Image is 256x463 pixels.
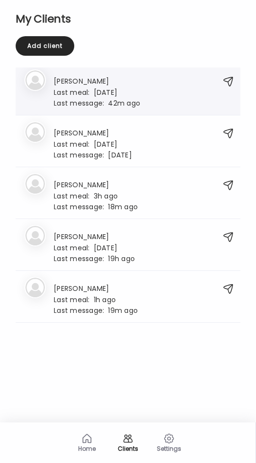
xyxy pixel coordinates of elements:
[54,191,94,201] span: Last meal:
[54,243,135,252] div: [DATE]
[69,445,105,452] div: Home
[54,243,94,253] span: Last meal:
[54,254,108,264] span: Last message:
[54,306,108,316] span: Last message:
[54,295,138,304] div: 1h ago
[16,12,240,31] h2: My Clients
[54,295,94,305] span: Last meal:
[54,191,138,200] div: 3h ago
[54,283,138,293] h3: [PERSON_NAME]
[54,98,108,109] span: Last message:
[54,202,108,212] span: Last message:
[54,306,138,314] div: 19m ago
[54,231,135,241] h3: [PERSON_NAME]
[54,98,140,107] div: 42m ago
[54,127,132,137] h3: [PERSON_NAME]
[151,445,187,452] div: Settings
[54,88,94,98] span: Last meal:
[54,150,108,160] span: Last message:
[54,139,94,150] span: Last meal:
[54,179,138,189] h3: [PERSON_NAME]
[54,202,138,211] div: 18m ago
[54,150,132,159] div: [DATE]
[110,445,146,452] div: Clients
[54,139,132,148] div: [DATE]
[54,75,140,86] h3: [PERSON_NAME]
[54,254,135,263] div: 19h ago
[16,36,74,56] div: Add client
[54,88,140,96] div: [DATE]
